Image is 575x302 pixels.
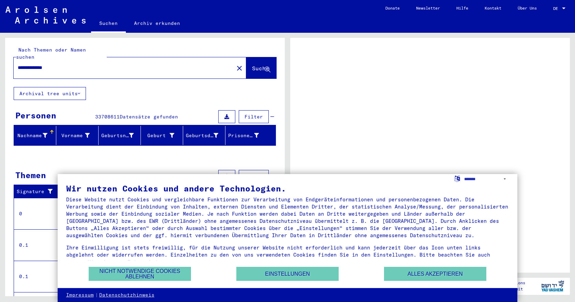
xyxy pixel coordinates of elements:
[14,126,56,145] mat-header-cell: Nachname
[228,132,259,139] div: Prisoner #
[59,132,90,139] div: Vorname
[144,132,174,139] div: Geburt‏
[56,126,99,145] mat-header-cell: Vorname
[183,126,225,145] mat-header-cell: Geburtsdatum
[239,110,269,123] button: Filter
[101,130,142,141] div: Geburtsname
[186,132,218,139] div: Geburtsdatum
[15,169,46,181] div: Themen
[59,130,98,141] div: Vorname
[235,64,244,72] mat-icon: close
[66,244,509,265] div: Ihre Einwilligung ist stets freiwillig, für die Nutzung unserer Website nicht erforderlich und ka...
[245,114,263,120] span: Filter
[245,173,263,179] span: Filter
[120,114,178,120] span: Datensätze gefunden
[66,184,509,192] div: Wir nutzen Cookies und andere Technologien.
[228,130,267,141] div: Prisoner #
[239,170,269,183] button: Filter
[66,196,509,239] div: Diese Website nutzt Cookies und vergleichbare Funktionen zur Verarbeitung von Endgeräteinformatio...
[16,47,86,60] mat-label: Nach Themen oder Namen suchen
[14,229,61,261] td: 0.1
[236,267,339,281] button: Einstellungen
[101,132,134,139] div: Geburtsname
[186,130,227,141] div: Geburtsdatum
[233,61,246,75] button: Clear
[15,109,56,121] div: Personen
[14,87,86,100] button: Archival tree units
[89,267,191,281] button: Nicht notwendige Cookies ablehnen
[91,173,113,179] span: 4285890
[95,114,120,120] span: 33708611
[144,130,183,141] div: Geburt‏
[99,292,154,299] a: Datenschutzhinweis
[113,173,171,179] span: Datensätze gefunden
[17,188,56,195] div: Signature
[17,186,62,197] div: Signature
[454,175,461,182] label: Sprache auswählen
[66,292,94,299] a: Impressum
[141,126,183,145] mat-header-cell: Geburt‏
[126,15,188,31] a: Archiv erkunden
[17,132,47,139] div: Nachname
[384,267,486,281] button: Alles akzeptieren
[91,15,126,33] a: Suchen
[225,126,276,145] mat-header-cell: Prisoner #
[540,277,565,294] img: yv_logo.png
[14,198,61,229] td: 0
[246,57,276,78] button: Suche
[5,6,86,24] img: Arolsen_neg.svg
[464,174,509,184] select: Sprache auswählen
[553,6,561,11] span: DE
[252,65,269,72] span: Suche
[17,130,56,141] div: Nachname
[99,126,141,145] mat-header-cell: Geburtsname
[14,261,61,292] td: 0.1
